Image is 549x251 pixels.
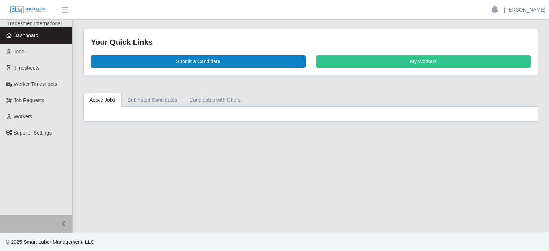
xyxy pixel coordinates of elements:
span: Todo [14,49,25,54]
span: Dashboard [14,32,39,38]
a: Submit a Candidate [91,55,306,68]
a: Candidates with Offers [183,93,246,107]
span: Workers [14,114,32,119]
a: [PERSON_NAME] [504,6,545,14]
span: Tradesmen International [7,21,62,26]
div: Your Quick Links [91,36,531,48]
a: My Workers [316,55,531,68]
span: Job Requests [14,97,45,103]
span: Worker Timesheets [14,81,57,87]
span: © 2025 Smart Labor Management, LLC [6,239,94,245]
img: SLM Logo [10,6,46,14]
a: Active Jobs [83,93,122,107]
span: Supplier Settings [14,130,52,136]
a: Submitted Candidates [122,93,184,107]
span: Timesheets [14,65,40,71]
